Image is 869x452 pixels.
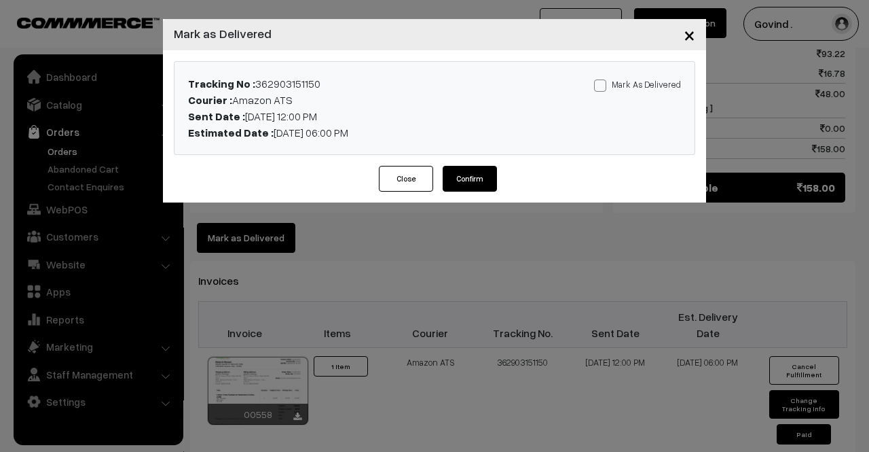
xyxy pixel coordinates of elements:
b: Tracking No : [188,77,255,90]
button: Close [379,166,433,192]
div: 362903151150 Amazon ATS [DATE] 12:00 PM [DATE] 06:00 PM [178,75,520,141]
button: Close [673,14,706,56]
button: Confirm [443,166,497,192]
span: × [684,22,695,47]
b: Estimated Date : [188,126,274,139]
b: Courier : [188,93,232,107]
h4: Mark as Delivered [174,24,272,43]
label: Mark As Delivered [594,77,681,92]
b: Sent Date : [188,109,245,123]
